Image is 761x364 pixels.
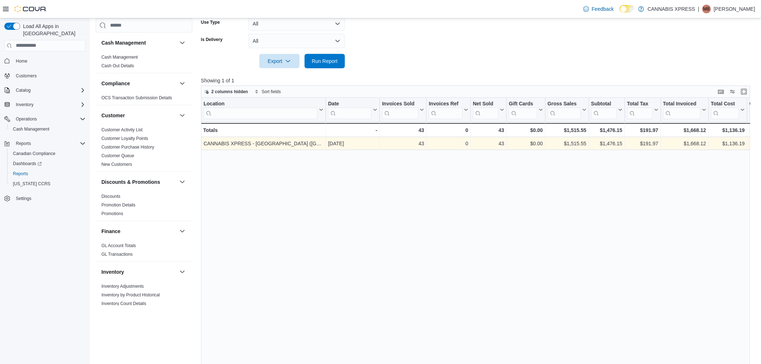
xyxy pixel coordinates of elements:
[249,34,345,48] button: All
[1,70,88,81] button: Customers
[13,86,33,95] button: Catalog
[10,169,86,178] span: Reports
[328,139,377,148] div: [DATE]
[96,192,192,220] div: Discounts & Promotions
[509,100,543,119] button: Gift Cards
[591,126,622,135] div: $1,476.15
[101,135,148,141] span: Customer Loyalty Points
[101,227,177,235] button: Finance
[96,93,192,105] div: Compliance
[648,5,695,13] p: CANNABIS XPRESS
[728,87,737,96] button: Display options
[204,100,323,119] button: Location
[262,89,281,95] span: Sort fields
[16,73,37,79] span: Customers
[101,300,146,306] span: Inventory Count Details
[429,126,468,135] div: 0
[473,100,498,119] div: Net Sold
[101,178,177,185] button: Discounts & Promotions
[473,100,498,107] div: Net Sold
[382,100,424,119] button: Invoices Sold
[1,85,88,95] button: Catalog
[201,19,220,25] label: Use Type
[382,100,418,119] div: Invoices Sold
[252,87,284,96] button: Sort fields
[473,139,504,148] div: 43
[711,100,739,107] div: Total Cost
[101,153,134,158] a: Customer Queue
[101,79,130,87] h3: Compliance
[178,267,187,276] button: Inventory
[13,151,55,156] span: Canadian Compliance
[4,53,86,223] nav: Complex example
[16,87,31,93] span: Catalog
[264,54,295,68] span: Export
[305,54,345,68] button: Run Report
[101,292,160,297] span: Inventory by Product Historical
[204,100,318,119] div: Location
[96,53,192,73] div: Cash Management
[101,136,148,141] a: Customer Loyalty Points
[16,58,27,64] span: Home
[717,87,725,96] button: Keyboard shortcuts
[711,100,744,119] button: Total Cost
[711,139,744,148] div: $1,136.19
[627,100,658,119] button: Total Tax
[16,116,37,122] span: Operations
[7,124,88,134] button: Cash Management
[13,139,86,148] span: Reports
[382,100,418,107] div: Invoices Sold
[509,139,543,148] div: $0.00
[201,37,223,42] label: Is Delivery
[620,5,635,13] input: Dark Mode
[249,17,345,31] button: All
[13,194,34,203] a: Settings
[703,5,710,13] span: MB
[101,243,136,248] a: GL Account Totals
[13,115,40,123] button: Operations
[101,301,146,306] a: Inventory Count Details
[473,126,504,135] div: 43
[328,126,377,135] div: -
[101,251,133,257] span: GL Transactions
[13,126,49,132] span: Cash Management
[101,54,138,60] span: Cash Management
[10,159,45,168] a: Dashboards
[473,100,504,119] button: Net Sold
[429,100,462,107] div: Invoices Ref
[13,161,42,167] span: Dashboards
[547,126,586,135] div: $1,515.55
[1,114,88,124] button: Operations
[13,181,50,187] span: [US_STATE] CCRS
[101,127,143,132] a: Customer Activity List
[328,100,377,119] button: Date
[101,202,136,207] a: Promotion Details
[10,179,53,188] a: [US_STATE] CCRS
[10,125,52,133] a: Cash Management
[101,193,120,199] span: Discounts
[13,194,86,203] span: Settings
[101,54,138,59] a: Cash Management
[101,202,136,208] span: Promotion Details
[101,144,154,149] a: Customer Purchase History
[16,141,31,146] span: Reports
[13,100,36,109] button: Inventory
[10,179,86,188] span: Washington CCRS
[13,139,34,148] button: Reports
[96,241,192,261] div: Finance
[13,57,30,65] a: Home
[178,227,187,235] button: Finance
[96,125,192,171] div: Customer
[663,139,706,148] div: $1,668.12
[204,139,323,148] div: CANNABIS XPRESS - [GEOGRAPHIC_DATA] ([GEOGRAPHIC_DATA])
[101,63,134,68] a: Cash Out Details
[10,149,58,158] a: Canadian Compliance
[1,56,88,66] button: Home
[328,100,372,119] div: Date
[201,87,251,96] button: 2 columns hidden
[259,54,300,68] button: Export
[509,100,537,119] div: Gift Card Sales
[429,100,462,119] div: Invoices Ref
